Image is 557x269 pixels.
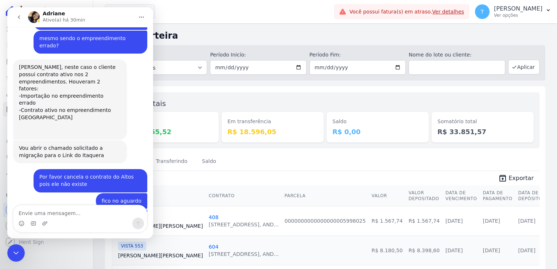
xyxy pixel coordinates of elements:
[285,218,366,224] a: 0000000000000000005998025
[369,235,405,265] td: R$ 8.180,50
[3,150,90,165] a: Negativação
[94,190,134,198] div: fico no aguardo
[309,51,406,59] label: Período Fim:
[26,23,140,46] div: mesmo sendo o empreendimento errado?
[445,218,463,224] a: [DATE]
[200,152,218,171] a: Saldo
[469,1,557,22] button: T [PERSON_NAME] Ver opções
[282,186,369,206] th: Parcela
[492,174,540,184] a: unarchive Exportar
[3,38,90,52] a: Contratos
[26,162,140,185] div: Por favor cancela o contrato do Altos pois ele não existe
[509,174,534,183] span: Exportar
[122,127,213,137] dd: R$ 15.255,52
[432,9,464,15] a: Ver detalhes
[12,56,114,128] div: [PERSON_NAME], neste caso o cliente possui contrato ativo nos 2 empreendimentos. Houveram 2 fator...
[3,219,90,233] a: Conta Hent
[32,166,134,180] div: Por favor cancela o contrato do Altos pois ele não existe
[518,218,535,224] a: [DATE]
[89,186,140,202] div: fico no aguardo
[7,244,25,262] iframe: Intercom live chat
[122,118,213,125] dt: Depositado
[127,3,141,17] button: Início
[6,133,120,156] div: Vou abrir o chamado solicitado a migração para o Link do Itaquera
[209,221,279,228] div: [STREET_ADDRESS], AND...
[35,9,78,16] p: Ativo(a) há 30min
[227,127,318,137] dd: R$ 18.596,05
[105,4,155,18] button: Vista 553
[12,137,114,152] div: Vou abrir o chamado solicitado a migração para o Link do Itaquera
[498,174,507,183] i: unarchive
[6,186,140,203] div: Thayna diz…
[3,22,90,36] a: Visão Geral
[209,244,219,250] a: 604
[332,127,423,137] dd: R$ 0,00
[6,52,140,133] div: Adriane diz…
[155,152,189,171] a: Transferindo
[23,213,29,219] button: Selecionador de GIF
[209,250,279,258] div: [STREET_ADDRESS], AND...
[105,29,545,42] h2: Minha Carteira
[437,127,528,137] dd: R$ 33.851,57
[406,235,443,265] td: R$ 8.398,60
[494,5,542,12] p: [PERSON_NAME]
[6,23,140,52] div: Thayna diz…
[6,191,87,200] div: Plataformas
[3,102,90,117] a: Minha Carteira
[409,51,505,59] label: Nome do lote ou cliente:
[437,118,528,125] dt: Somatório total
[406,206,443,235] td: R$ 1.567,74
[3,203,90,217] a: Recebíveis
[3,54,90,69] a: Parcelas
[483,218,500,224] a: [DATE]
[508,60,540,74] button: Aplicar
[483,247,500,253] a: [DATE]
[3,70,90,85] a: Lotes
[332,118,423,125] dt: Saldo
[3,166,90,181] a: Troca de Arquivos
[3,86,90,101] a: Clientes
[210,51,306,59] label: Período Inicío:
[11,213,17,219] button: Selecionador de Emoji
[206,186,282,206] th: Contrato
[6,198,140,210] textarea: Envie uma mensagem...
[406,186,443,206] th: Valor Depositado
[369,186,405,206] th: Valor
[32,28,134,42] div: mesmo sendo o empreendimento errado?
[515,186,545,206] th: Data de Depósito
[480,186,515,206] th: Data de Pagamento
[125,210,137,222] button: Enviar uma mensagem
[518,247,535,253] a: [DATE]
[445,247,463,253] a: [DATE]
[118,252,203,259] a: [PERSON_NAME][PERSON_NAME]
[494,12,542,18] p: Ver opções
[481,9,484,14] span: T
[227,118,318,125] dt: Em transferência
[3,134,90,149] a: Crédito
[112,186,206,206] th: Cliente
[369,206,405,235] td: R$ 1.567,74
[6,162,140,186] div: Thayna diz…
[118,222,203,230] a: [PERSON_NAME][PERSON_NAME]
[6,52,120,132] div: [PERSON_NAME], neste caso o cliente possui contrato ativo nos 2 empreendimentos. Houveram 2 fator...
[118,242,146,250] span: VISTA 553
[349,8,464,16] span: Você possui fatura(s) em atraso.
[6,133,140,162] div: Adriane diz…
[7,7,153,238] iframe: Intercom live chat
[35,213,40,219] button: Upload do anexo
[3,118,90,133] a: Transferências
[443,186,480,206] th: Data de Vencimento
[209,214,219,220] a: 408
